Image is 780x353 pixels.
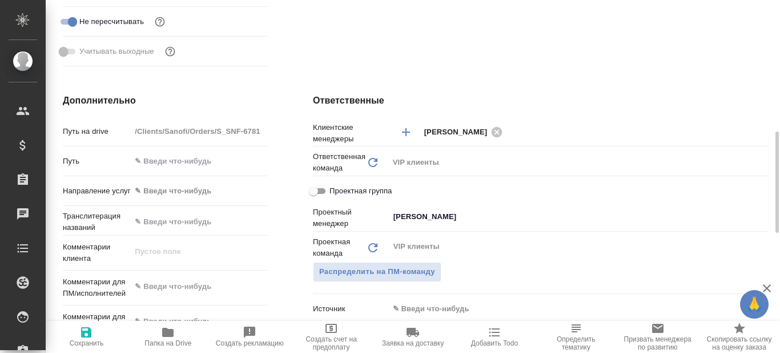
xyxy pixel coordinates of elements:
div: [PERSON_NAME] [424,125,506,139]
p: Комментарии клиента [63,241,131,264]
span: В заказе уже есть ответственный ПМ или ПМ группа [313,262,441,282]
p: Ответственная команда [313,151,366,174]
span: Добавить Todo [471,339,518,347]
div: ✎ Введи что-нибудь [389,299,767,319]
p: Путь на drive [63,126,131,137]
button: 🙏 [740,290,769,319]
button: Open [761,131,763,133]
button: Сохранить [46,321,127,353]
button: Open [761,216,763,218]
input: ✎ Введи что-нибудь [131,213,267,230]
p: Путь [63,156,131,167]
h4: Ответственные [313,94,767,108]
button: Скопировать ссылку на оценку заказа [698,321,780,353]
h4: Дополнительно [63,94,267,108]
button: Папка на Drive [127,321,209,353]
span: Скопировать ссылку на оценку заказа [705,335,773,351]
span: Создать счет на предоплату [297,335,365,351]
button: Определить тематику [535,321,617,353]
p: Направление услуг [63,185,131,197]
span: Сохранить [70,339,104,347]
button: Включи, если не хочешь, чтобы указанная дата сдачи изменилась после переставления заказа в 'Подтв... [152,14,167,29]
div: VIP клиенты [389,153,767,172]
button: Выбери, если сб и вс нужно считать рабочими днями для выполнения заказа. [163,44,178,59]
button: Добавить менеджера [392,118,420,146]
p: Проектный менеджер [313,207,389,229]
button: Призвать менеджера по развитию [617,321,698,353]
div: ✎ Введи что-нибудь [135,185,254,197]
button: Заявка на доставку [372,321,454,353]
span: Создать рекламацию [216,339,284,347]
span: Заявка на доставку [382,339,444,347]
span: [PERSON_NAME] [424,126,494,138]
button: Создать счет на предоплату [291,321,372,353]
p: Транслитерация названий [63,211,131,233]
span: Проектная группа [329,185,392,197]
p: Клиентские менеджеры [313,122,389,145]
p: Проектная команда [313,236,366,259]
span: Определить тематику [542,335,610,351]
p: Комментарии для КМ [63,311,131,334]
button: Добавить Todo [453,321,535,353]
span: Распределить на ПМ-команду [319,265,435,279]
span: Учитывать выходные [79,46,154,57]
p: Комментарии для ПМ/исполнителей [63,276,131,299]
span: Не пересчитывать [79,16,144,27]
div: ✎ Введи что-нибудь [131,181,267,201]
div: ✎ Введи что-нибудь [393,303,754,315]
button: Распределить на ПМ-команду [313,262,441,282]
button: Создать рекламацию [209,321,291,353]
p: Источник [313,303,389,315]
input: Пустое поле [131,123,267,140]
input: ✎ Введи что-нибудь [131,153,267,169]
span: 🙏 [745,292,764,316]
span: Папка на Drive [144,339,191,347]
span: Призвать менеджера по развитию [624,335,691,351]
